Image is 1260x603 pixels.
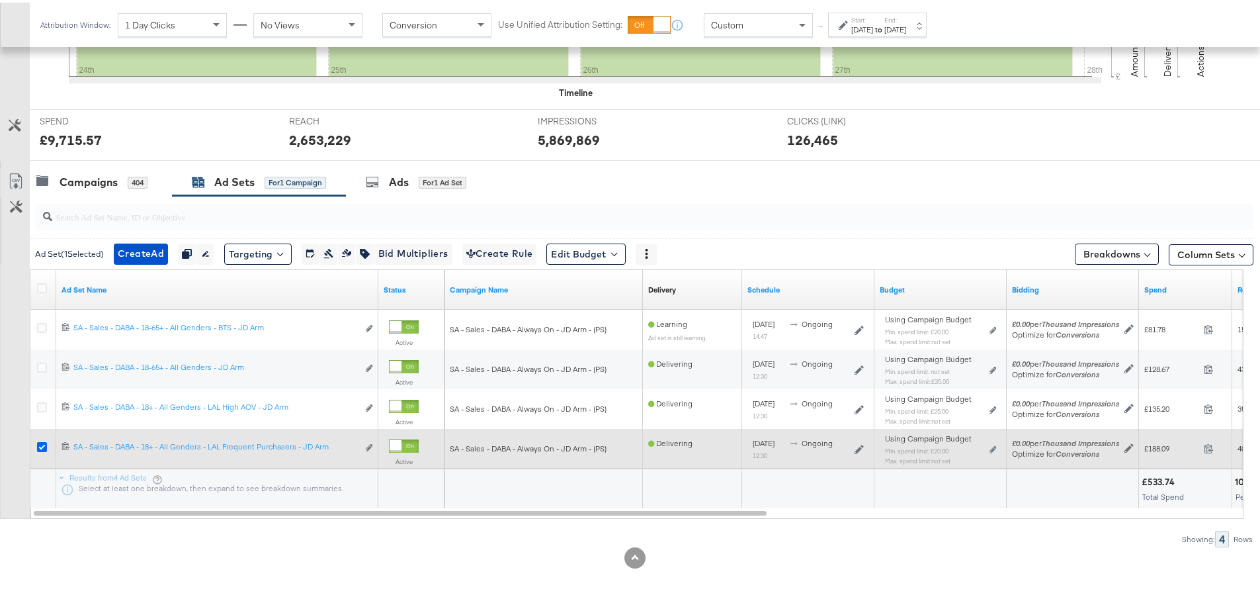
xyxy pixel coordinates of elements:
[885,325,948,333] sub: Min. spend limit: £20.00
[1012,316,1119,326] span: per
[450,361,607,371] span: SA - Sales - DABA - Always On - JD Arm - (PS)
[1238,441,1259,451] span: 40,714
[1238,401,1259,411] span: 35,644
[648,282,676,293] a: Reflects the ability of your Ad Set to achieve delivery based on ad states, schedule and budget.
[885,375,949,383] sub: Max. spend limit : £35.00
[787,113,886,125] span: CLICKS (LINK)
[450,322,607,332] span: SA - Sales - DABA - Always On - JD Arm - (PS)
[73,320,358,330] div: SA - Sales - DABA - 18-65+ - All Genders - BTS - JD Arm
[787,128,838,147] div: 126,465
[1042,436,1119,445] em: Thousand Impressions
[73,399,358,413] a: SA - Sales - DABA - 18+ - All Genders - LAL High AOV - JD Arm
[1128,16,1140,74] text: Amount (GBP)
[390,17,437,28] span: Conversion
[880,282,1001,293] a: Shows the current budget of Ad Set.
[1012,367,1119,377] div: Optimize for
[753,330,767,338] sub: 14:47
[753,449,767,457] sub: 12:30
[1215,528,1229,545] div: 4
[1233,532,1253,541] div: Rows
[648,436,693,445] span: Delivering
[450,441,607,451] span: SA - Sales - DABA - Always On - JD Arm - (PS)
[559,84,593,97] div: Timeline
[753,409,767,417] sub: 12:30
[1012,446,1119,457] div: Optimize for
[1238,322,1259,332] span: 15,411
[1012,316,1030,326] em: £0.00
[450,401,607,411] span: SA - Sales - DABA - Always On - JD Arm - (PS)
[1161,40,1173,74] text: Delivery
[73,320,358,334] a: SA - Sales - DABA - 18-65+ - All Genders - BTS - JD Arm
[40,18,111,27] div: Attribution Window:
[885,335,950,343] sub: Max. spend limit : not set
[884,22,906,32] div: [DATE]
[214,172,255,187] div: Ad Sets
[60,172,118,187] div: Campaigns
[884,13,906,22] label: End:
[1075,241,1159,262] button: Breakdowns
[648,396,693,406] span: Delivering
[125,17,175,28] span: 1 Day Clicks
[1144,361,1198,371] span: £128.67
[1195,43,1206,74] text: Actions
[885,312,972,322] span: Using Campaign Budget
[114,241,168,262] button: CreateAd
[1142,489,1184,499] span: Total Spend
[1012,282,1134,293] a: Shows your bid and optimisation settings for this Ad Set.
[1144,322,1198,332] span: £81.78
[1042,356,1119,366] em: Thousand Impressions
[389,172,409,187] div: Ads
[389,455,419,463] label: Active
[261,17,300,28] span: No Views
[648,356,693,366] span: Delivering
[1144,441,1198,451] span: £188.09
[40,128,102,147] div: £9,715.57
[648,331,707,339] sub: Ad set is still learning.
[802,316,833,326] span: ongoing
[885,365,950,373] sub: Min. spend limit: not set
[73,359,358,373] a: SA - Sales - DABA - 18-65+ - All Genders - JD Arm
[224,241,292,262] button: Targeting
[374,241,452,262] button: Bid Multipliers
[498,16,622,28] label: Use Unified Attribution Setting:
[1144,282,1227,293] a: The total amount spent to date.
[753,396,775,406] span: [DATE]
[1012,396,1030,406] em: £0.00
[1169,242,1253,263] button: Column Sets
[389,375,419,384] label: Active
[1144,401,1198,411] span: £135.20
[73,439,358,449] div: SA - Sales - DABA - 18+ - All Genders - LAL Frequent Purchasers - JD Arm
[546,241,626,262] button: Edit Budget
[466,243,533,259] span: Create Rule
[378,243,448,259] span: Bid Multipliers
[450,282,638,293] a: Your campaign name.
[419,174,466,186] div: for 1 Ad Set
[885,404,948,412] sub: Min. spend limit: £25.00
[1012,396,1119,406] span: per
[1056,406,1099,416] em: Conversions
[753,356,775,366] span: [DATE]
[802,436,833,445] span: ongoing
[814,23,827,27] span: ↑
[802,356,833,366] span: ongoing
[389,336,419,344] label: Active
[753,369,767,377] sub: 12:30
[40,113,139,125] span: SPEND
[1012,356,1119,366] span: per
[851,22,873,32] div: [DATE]
[711,17,743,28] span: Custom
[802,396,833,406] span: ongoing
[538,113,637,125] span: IMPRESSIONS
[1056,327,1099,337] em: Conversions
[1012,436,1119,445] span: per
[289,128,351,147] div: 2,653,229
[1142,473,1179,486] div: £533.74
[384,282,439,293] a: Shows the current state of your Ad Set.
[62,282,373,293] a: Your Ad Set name.
[648,316,687,326] span: Learning
[265,174,326,186] div: for 1 Campaign
[538,128,600,147] div: 5,869,869
[1056,367,1099,377] em: Conversions
[747,282,869,293] a: Shows when your Ad Set is scheduled to deliver.
[128,174,147,186] div: 404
